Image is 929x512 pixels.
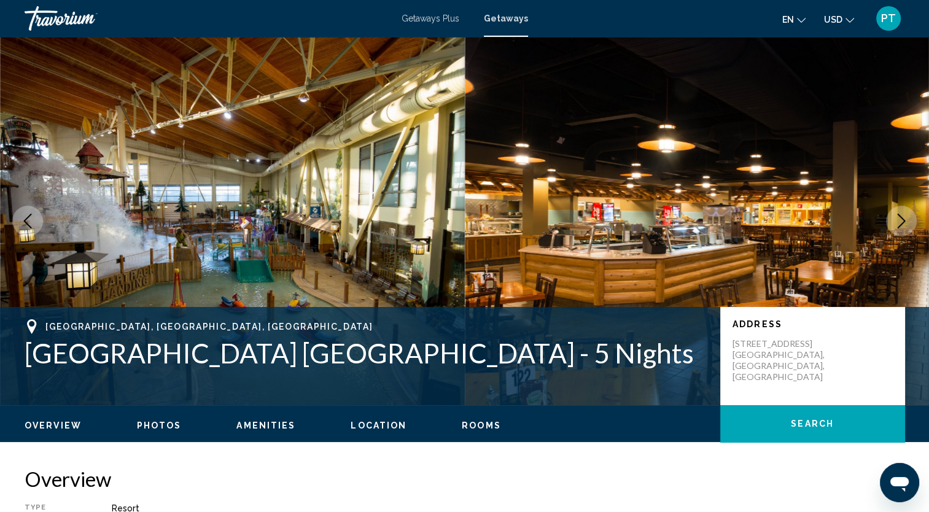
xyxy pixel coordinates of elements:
[236,420,295,431] button: Amenities
[782,15,794,25] span: en
[236,421,295,430] span: Amenities
[137,420,182,431] button: Photos
[720,405,904,442] button: Search
[782,10,806,28] button: Change language
[25,337,708,369] h1: [GEOGRAPHIC_DATA] [GEOGRAPHIC_DATA] - 5 Nights
[45,322,373,332] span: [GEOGRAPHIC_DATA], [GEOGRAPHIC_DATA], [GEOGRAPHIC_DATA]
[733,319,892,329] p: Address
[137,421,182,430] span: Photos
[886,206,917,236] button: Next image
[462,421,501,430] span: Rooms
[824,10,854,28] button: Change currency
[880,463,919,502] iframe: Button to launch messaging window
[25,420,82,431] button: Overview
[733,338,831,382] p: [STREET_ADDRESS] [GEOGRAPHIC_DATA], [GEOGRAPHIC_DATA], [GEOGRAPHIC_DATA]
[791,419,834,429] span: Search
[351,420,406,431] button: Location
[12,206,43,236] button: Previous image
[484,14,528,23] a: Getaways
[402,14,459,23] a: Getaways Plus
[25,6,389,31] a: Travorium
[25,467,904,491] h2: Overview
[824,15,842,25] span: USD
[881,12,896,25] span: PT
[462,420,501,431] button: Rooms
[873,6,904,31] button: User Menu
[25,421,82,430] span: Overview
[351,421,406,430] span: Location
